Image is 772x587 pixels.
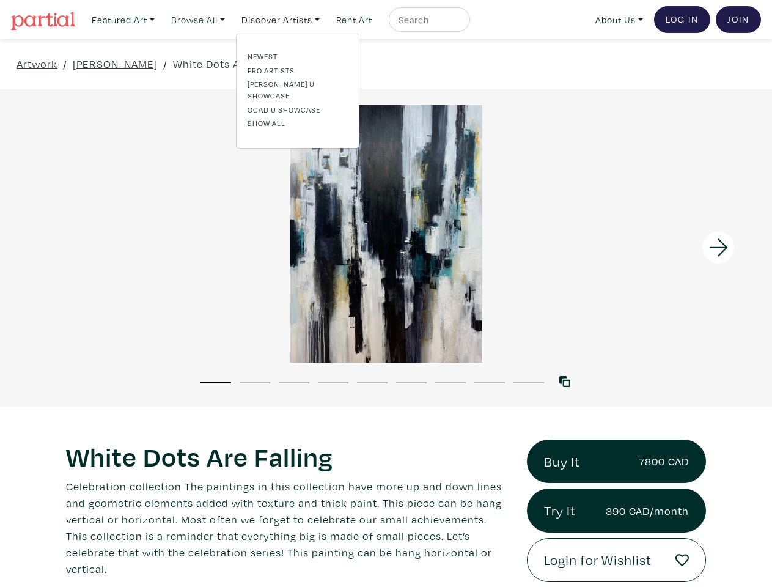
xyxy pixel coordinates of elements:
a: Rent Art [331,7,378,32]
div: Featured Art [236,34,359,149]
a: Try It390 CAD/month [527,489,706,533]
button: 9 of 9 [513,382,544,383]
span: / [63,56,67,72]
a: OCAD U Showcase [248,104,348,115]
h1: White Dots Are Falling [66,440,509,473]
button: 2 of 9 [240,382,270,383]
a: Login for Wishlist [527,538,706,582]
a: Buy It7800 CAD [527,440,706,484]
button: 6 of 9 [396,382,427,383]
span: / [163,56,167,72]
a: Pro artists [248,65,348,76]
button: 4 of 9 [318,382,348,383]
a: About Us [590,7,649,32]
a: Newest [248,51,348,62]
a: [PERSON_NAME] [73,56,158,72]
a: [PERSON_NAME] U Showcase [248,78,348,101]
button: 5 of 9 [357,382,388,383]
button: 8 of 9 [474,382,505,383]
a: Browse All [166,7,230,32]
span: Login for Wishlist [544,550,652,570]
button: 3 of 9 [279,382,309,383]
small: 390 CAD/month [606,503,689,519]
a: Featured Art [86,7,160,32]
button: 1 of 9 [200,382,231,383]
a: Log In [654,6,710,33]
p: Celebration collection The paintings in this collection have more up and down lines and geometric... [66,478,509,577]
a: Discover Artists [236,7,325,32]
a: Artwork [17,56,57,72]
a: Join [716,6,761,33]
a: White Dots Are Falling [173,56,287,72]
button: 7 of 9 [435,382,466,383]
a: Show all [248,117,348,128]
input: Search [397,12,458,28]
small: 7800 CAD [639,453,689,470]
